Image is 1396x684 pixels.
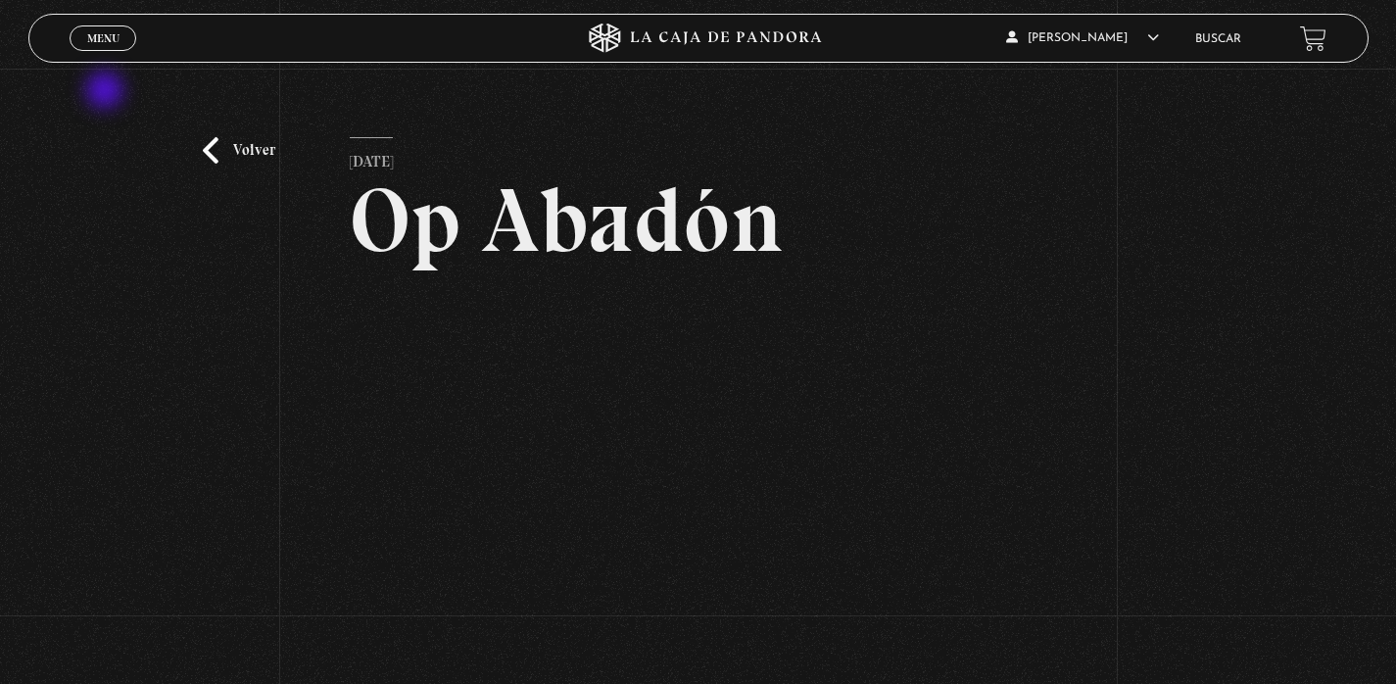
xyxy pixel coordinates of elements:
[350,175,1046,266] h2: Op Abadón
[1300,24,1326,51] a: View your shopping cart
[1195,33,1241,45] a: Buscar
[87,32,120,44] span: Menu
[80,49,126,63] span: Cerrar
[1006,32,1159,44] span: [PERSON_NAME]
[203,137,275,164] a: Volver
[350,137,393,176] p: [DATE]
